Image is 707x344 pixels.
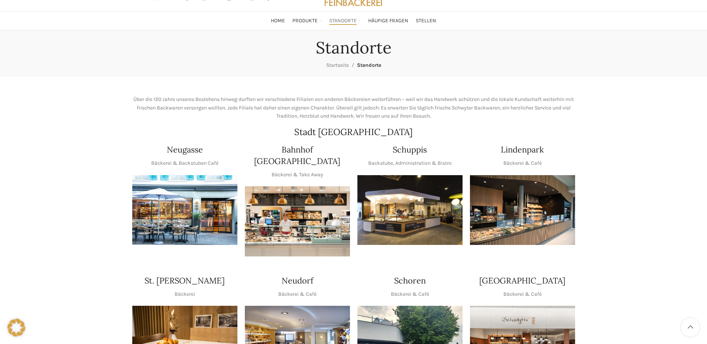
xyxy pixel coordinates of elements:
h4: Schuppis [393,144,427,155]
a: Häufige Fragen [368,13,408,28]
div: Main navigation [129,13,579,28]
p: Bäckerei & Backstuben Café [151,159,218,167]
p: Bäckerei & Café [503,290,542,298]
img: Bahnhof St. Gallen [245,186,350,256]
span: Standorte [329,17,357,24]
a: Scroll to top button [681,318,700,337]
h4: Neugasse [167,144,203,155]
div: 1 / 1 [470,175,575,245]
h2: Stadt [GEOGRAPHIC_DATA] [132,128,575,137]
a: Standorte [329,13,361,28]
h4: [GEOGRAPHIC_DATA] [479,275,565,286]
p: Bäckerei & Take Away [272,171,323,179]
div: 1 / 1 [245,186,350,256]
a: Stellen [416,13,436,28]
img: Neugasse [132,175,237,245]
div: 1 / 1 [357,175,463,245]
p: Bäckerei & Café [391,290,429,298]
p: Bäckerei & Café [278,290,317,298]
span: Standorte [357,62,381,68]
a: Startseite [326,62,349,68]
h4: Lindenpark [501,144,544,155]
p: Bäckerei [175,290,195,298]
img: 017-e1571925257345 [470,175,575,245]
h4: Neudorf [282,275,313,286]
span: Stellen [416,17,436,24]
a: Produkte [292,13,322,28]
p: Backstube, Administration & Bistro [368,159,452,167]
h4: Schoren [394,275,426,286]
span: Häufige Fragen [368,17,408,24]
img: 150130-Schwyter-013 [357,175,463,245]
div: 1 / 1 [132,175,237,245]
p: Über die 120 Jahre unseres Bestehens hinweg durften wir verschiedene Filialen von anderen Bäckere... [132,95,575,120]
p: Bäckerei & Café [503,159,542,167]
h1: Standorte [316,38,392,58]
span: Home [271,17,285,24]
span: Produkte [292,17,318,24]
a: Home [271,13,285,28]
h4: Bahnhof [GEOGRAPHIC_DATA] [245,144,350,167]
h4: St. [PERSON_NAME] [145,275,225,286]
